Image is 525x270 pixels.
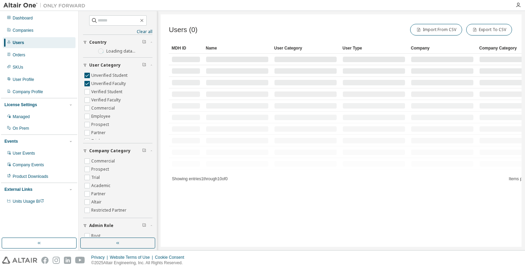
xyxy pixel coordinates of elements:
[4,187,32,192] div: External Links
[13,126,29,131] div: On Prem
[91,88,124,96] label: Verified Student
[91,198,103,206] label: Altair
[410,24,462,35] button: Import From CSV
[172,176,228,181] span: Showing entries 1 through 10 of 0
[13,174,48,179] div: Product Downloads
[13,162,44,168] div: Company Events
[142,40,146,45] span: Clear filter
[64,257,71,264] img: linkedin.svg
[91,112,112,120] label: Employee
[83,58,152,73] button: User Category
[83,218,152,233] button: Admin Role
[91,120,110,129] label: Prospect
[83,143,152,158] button: Company Category
[106,48,135,54] label: Loading data...
[13,114,30,119] div: Managed
[110,255,155,260] div: Website Terms of Use
[83,35,152,50] button: Country
[83,29,152,34] a: Clear all
[13,52,25,58] div: Orders
[13,89,43,95] div: Company Profile
[13,199,44,204] span: Units Usage BI
[4,139,18,144] div: Events
[91,182,112,190] label: Academic
[91,80,127,88] label: Unverified Faculty
[155,255,188,260] div: Cookie Consent
[91,71,129,80] label: Unverified Student
[41,257,49,264] img: facebook.svg
[75,257,85,264] img: youtube.svg
[91,190,107,198] label: Partner
[91,104,116,112] label: Commercial
[91,206,128,214] label: Restricted Partner
[91,129,107,137] label: Partner
[142,62,146,68] span: Clear filter
[89,223,113,228] span: Admin Role
[466,24,512,35] button: Export To CSV
[411,43,474,54] div: Company
[91,255,110,260] div: Privacy
[13,65,23,70] div: SKUs
[13,40,24,45] div: Users
[89,148,131,154] span: Company Category
[274,43,337,54] div: User Category
[91,157,116,165] label: Commercial
[206,43,269,54] div: Name
[53,257,60,264] img: instagram.svg
[91,260,188,266] p: © 2025 Altair Engineering, Inc. All Rights Reserved.
[172,43,200,54] div: MDH ID
[142,223,146,228] span: Clear filter
[91,173,101,182] label: Trial
[342,43,405,54] div: User Type
[91,232,102,240] label: Root
[91,165,110,173] label: Prospect
[142,148,146,154] span: Clear filter
[91,96,122,104] label: Verified Faculty
[89,62,121,68] span: User Category
[13,28,33,33] div: Companies
[169,26,198,34] span: Users (0)
[13,151,35,156] div: User Events
[13,77,34,82] div: User Profile
[2,257,37,264] img: altair_logo.svg
[4,102,37,108] div: License Settings
[89,40,107,45] span: Country
[91,137,101,145] label: Trial
[13,15,33,21] div: Dashboard
[3,2,89,9] img: Altair One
